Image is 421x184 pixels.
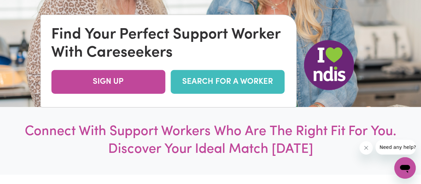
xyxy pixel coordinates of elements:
a: SEARCH FOR A WORKER [170,70,284,94]
span: Need any help? [4,5,41,10]
a: SIGN UP [51,70,165,94]
iframe: Message from company [375,140,416,155]
iframe: Button to launch messaging window [394,157,416,179]
img: NDIS Logo [304,40,354,90]
iframe: Close message [359,141,373,155]
div: Find Your Perfect Support Worker With Careseekers [51,25,285,62]
h1: Connect With Support Workers Who Are The Right Fit For You. Discover Your Ideal Match [DATE] [21,123,400,159]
